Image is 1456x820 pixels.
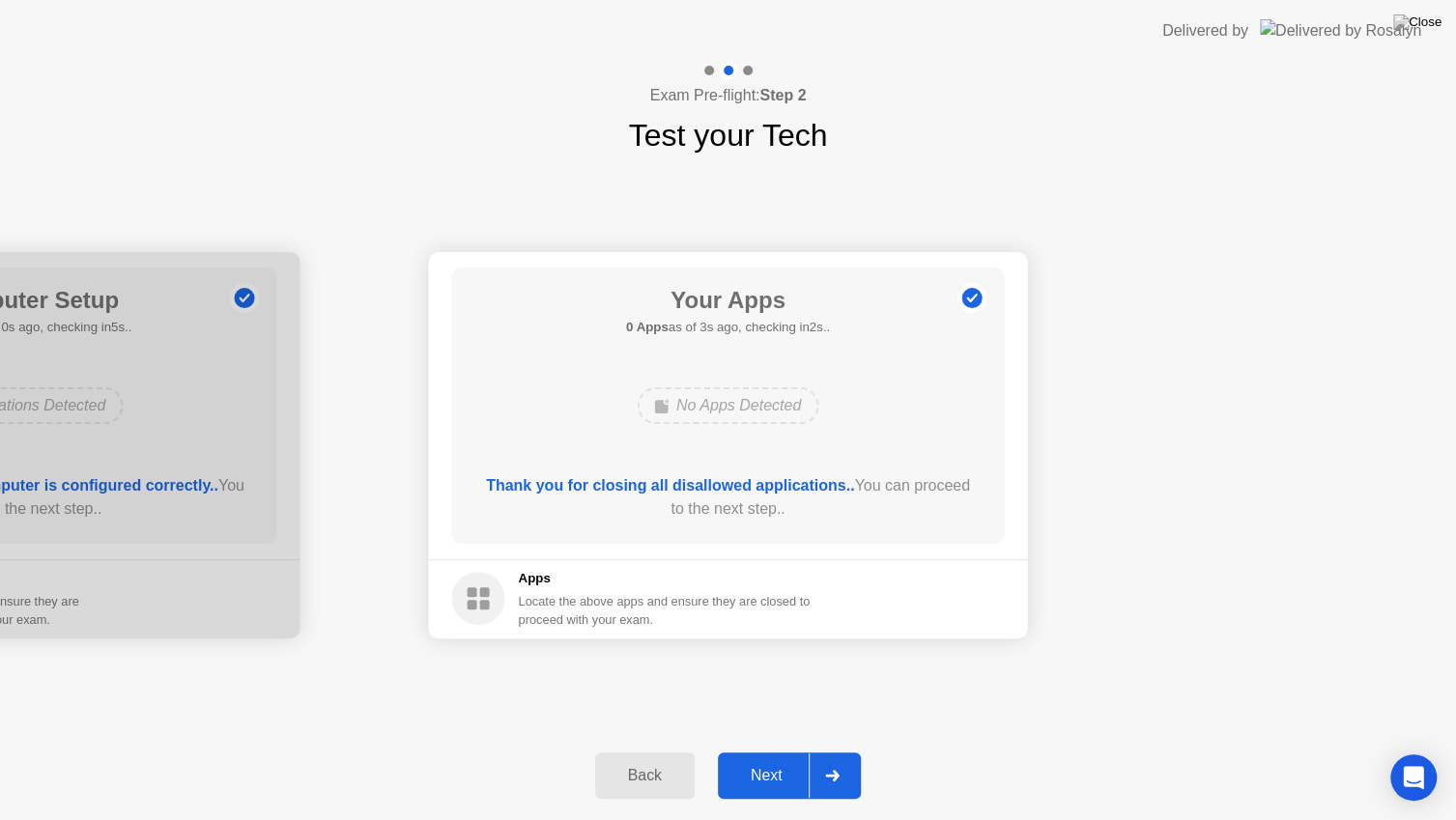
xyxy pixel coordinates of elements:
button: Next [718,752,862,799]
b: Step 2 [759,87,806,103]
b: Thank you for closing all disallowed applications.. [486,477,854,494]
div: Back [601,767,689,784]
h5: as of 3s ago, checking in2s.. [626,318,830,337]
img: Close [1393,14,1442,30]
div: You can proceed to the next step.. [479,474,977,521]
button: Back [595,752,695,799]
div: Next [724,767,810,784]
h1: Test your Tech [629,112,828,158]
div: Delivered by [1162,19,1248,42]
div: Open Intercom Messenger [1390,754,1437,801]
div: Locate the above apps and ensure they are closed to proceed with your exam. [519,592,812,629]
h1: Your Apps [626,283,830,318]
div: No Apps Detected [638,387,818,424]
img: Delivered by Rosalyn [1260,19,1421,42]
h4: Exam Pre-flight: [650,84,807,107]
b: 0 Apps [626,320,669,334]
h5: Apps [519,569,812,588]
